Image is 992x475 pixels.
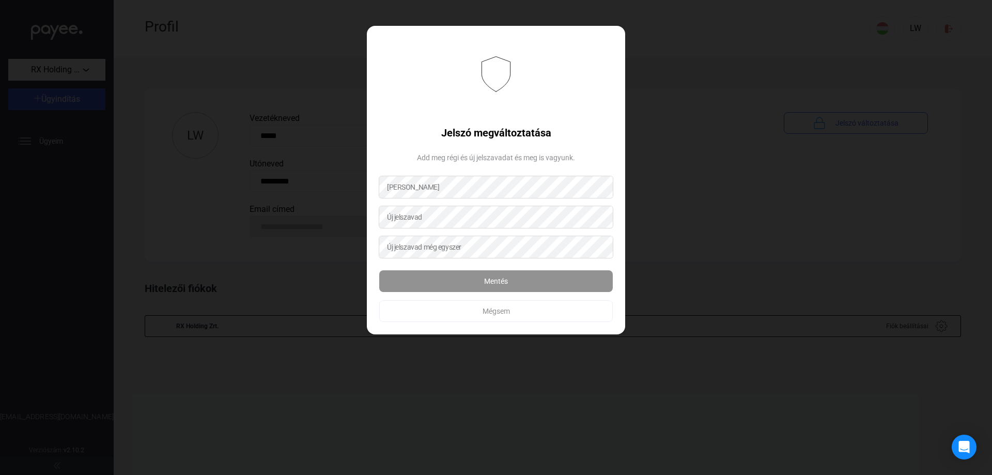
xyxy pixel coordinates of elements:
[413,147,579,168] div: Add meg régi és új jelszavadat és meg is vagyunk.
[484,277,508,285] span: Mentés
[379,270,613,292] button: Mentés
[433,118,560,147] div: Jelszó megváltoztatása
[379,300,613,322] button: Mégsem
[483,307,510,315] span: Mégsem
[952,435,977,459] div: Open Intercom Messenger
[481,56,510,93] img: shield.svg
